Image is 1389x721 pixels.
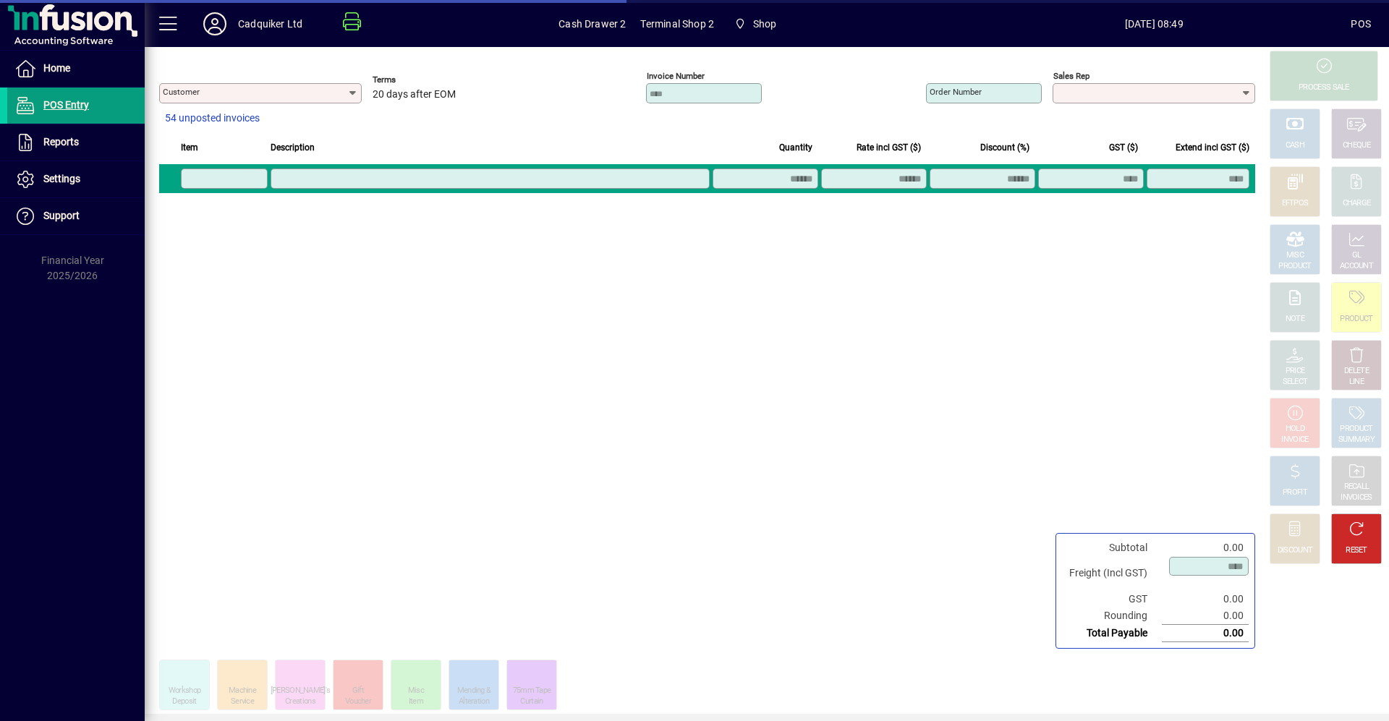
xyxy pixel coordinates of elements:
[1282,198,1309,209] div: EFTPOS
[163,87,200,97] mat-label: Customer
[1286,314,1304,325] div: NOTE
[271,140,315,155] span: Description
[352,686,364,696] div: Gift
[520,696,543,707] div: Curtain
[1283,487,1307,498] div: PROFIT
[43,136,79,148] span: Reports
[345,696,371,707] div: Voucher
[779,140,812,155] span: Quantity
[373,89,456,101] span: 20 days after EOM
[43,99,89,111] span: POS Entry
[1299,82,1349,93] div: PROCESS SALE
[7,161,145,197] a: Settings
[1062,625,1162,642] td: Total Payable
[1349,377,1364,388] div: LINE
[1286,140,1304,151] div: CASH
[930,87,982,97] mat-label: Order number
[1278,261,1311,272] div: PRODUCT
[1351,12,1371,35] div: POS
[285,696,315,707] div: Creations
[7,124,145,161] a: Reports
[1344,366,1369,377] div: DELETE
[1162,591,1249,607] td: 0.00
[1344,482,1369,492] div: RECALL
[271,686,331,696] div: [PERSON_NAME]'s
[1278,545,1312,556] div: DISCOUNT
[43,210,80,221] span: Support
[1286,366,1305,377] div: PRICE
[1062,607,1162,625] td: Rounding
[1352,250,1362,261] div: GL
[513,686,551,696] div: 75mm Tape
[7,198,145,234] a: Support
[957,12,1351,35] span: [DATE] 08:49
[640,12,714,35] span: Terminal Shop 2
[408,686,424,696] div: Misc
[373,75,459,85] span: Terms
[192,11,238,37] button: Profile
[857,140,921,155] span: Rate incl GST ($)
[1162,607,1249,625] td: 0.00
[459,696,489,707] div: Alteration
[172,696,196,707] div: Deposit
[1343,198,1371,209] div: CHARGE
[1109,140,1138,155] span: GST ($)
[7,51,145,87] a: Home
[165,111,260,126] span: 54 unposted invoices
[1283,377,1308,388] div: SELECT
[181,140,198,155] span: Item
[229,686,256,696] div: Machine
[1340,314,1372,325] div: PRODUCT
[1176,140,1249,155] span: Extend incl GST ($)
[980,140,1029,155] span: Discount (%)
[1343,140,1370,151] div: CHEQUE
[1340,424,1372,435] div: PRODUCT
[1340,261,1373,272] div: ACCOUNT
[409,696,423,707] div: Item
[238,12,302,35] div: Cadquiker Ltd
[1346,545,1367,556] div: RESET
[1281,435,1308,445] div: INVOICE
[457,686,491,696] div: Mending &
[231,696,254,707] div: Service
[169,686,200,696] div: Workshop
[1062,591,1162,607] td: GST
[558,12,626,35] span: Cash Drawer 2
[159,106,266,132] button: 54 unposted invoices
[1286,250,1304,261] div: MISC
[1162,539,1249,556] td: 0.00
[43,173,80,184] span: Settings
[43,62,70,74] span: Home
[1338,435,1375,445] div: SUMMARY
[1062,539,1162,556] td: Subtotal
[1062,556,1162,591] td: Freight (Incl GST)
[1162,625,1249,642] td: 0.00
[753,12,777,35] span: Shop
[1053,71,1089,81] mat-label: Sales rep
[729,11,782,37] span: Shop
[1341,492,1372,503] div: INVOICES
[1286,424,1304,435] div: HOLD
[647,71,705,81] mat-label: Invoice number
